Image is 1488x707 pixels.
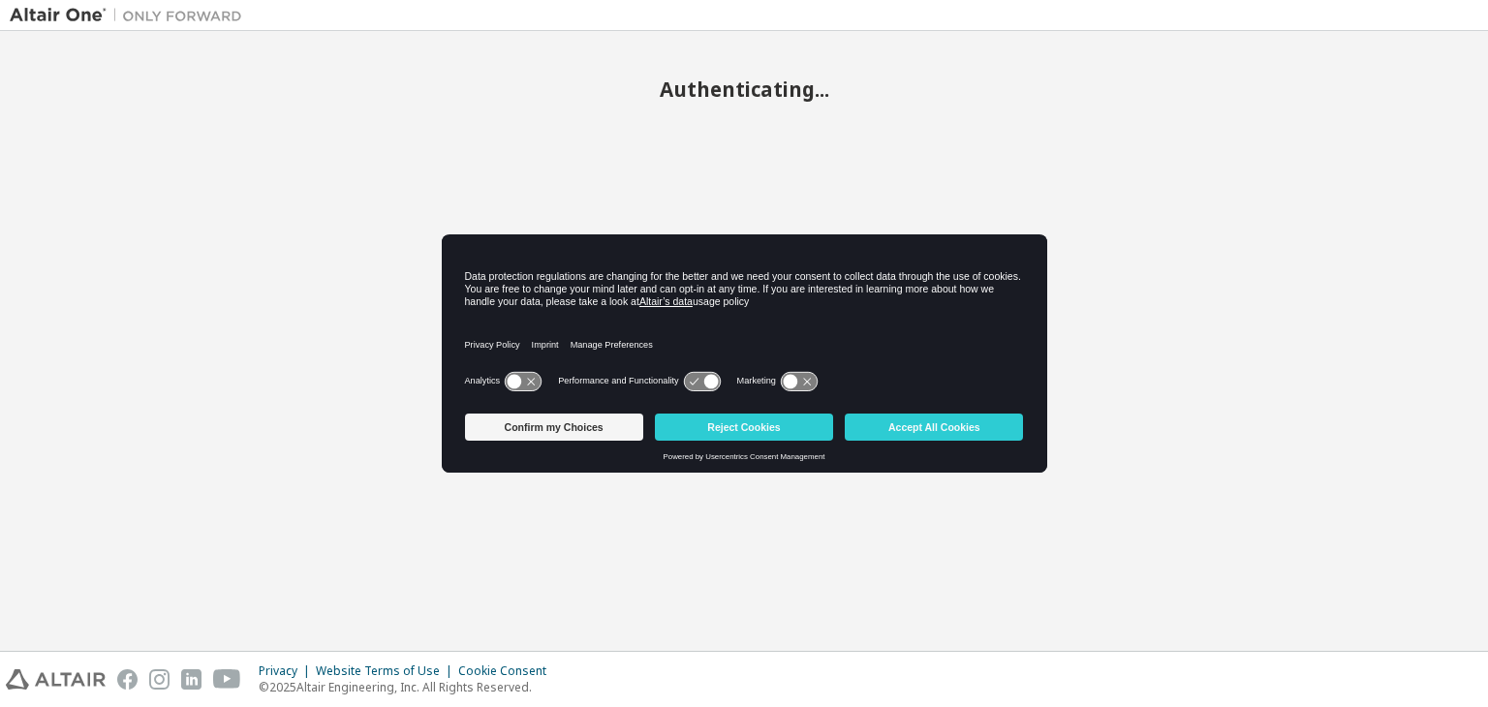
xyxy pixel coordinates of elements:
div: Website Terms of Use [316,663,458,679]
img: linkedin.svg [181,669,201,690]
div: Privacy [259,663,316,679]
h2: Authenticating... [10,77,1478,102]
img: instagram.svg [149,669,170,690]
img: youtube.svg [213,669,241,690]
img: altair_logo.svg [6,669,106,690]
img: facebook.svg [117,669,138,690]
img: Altair One [10,6,252,25]
div: Cookie Consent [458,663,558,679]
p: © 2025 Altair Engineering, Inc. All Rights Reserved. [259,679,558,695]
